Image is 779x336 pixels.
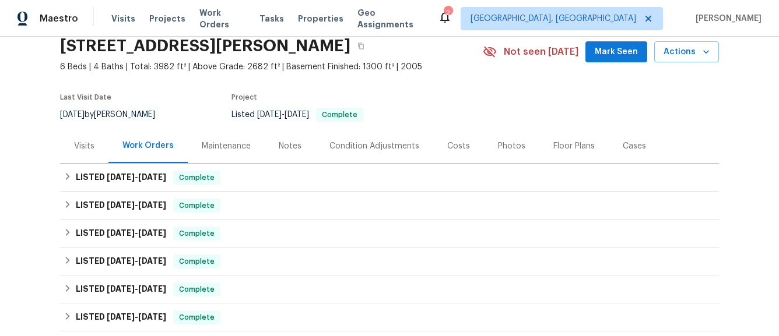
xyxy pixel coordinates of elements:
[654,41,719,63] button: Actions
[285,111,309,119] span: [DATE]
[138,257,166,265] span: [DATE]
[174,200,219,211] span: Complete
[585,41,647,63] button: Mark Seen
[107,201,135,209] span: [DATE]
[174,284,219,295] span: Complete
[76,310,166,324] h6: LISTED
[76,254,166,268] h6: LISTED
[350,36,371,56] button: Copy Address
[504,46,578,58] span: Not seen [DATE]
[257,111,309,119] span: -
[111,13,135,24] span: Visits
[76,171,166,185] h6: LISTED
[259,15,284,23] span: Tasks
[107,313,166,321] span: -
[623,140,646,152] div: Cases
[60,275,719,303] div: LISTED [DATE]-[DATE]Complete
[595,45,638,59] span: Mark Seen
[691,13,762,24] span: [PERSON_NAME]
[231,111,363,119] span: Listed
[199,7,246,30] span: Work Orders
[174,312,219,323] span: Complete
[202,140,251,152] div: Maintenance
[174,228,219,239] span: Complete
[498,140,525,152] div: Photos
[138,173,166,181] span: [DATE]
[107,257,166,265] span: -
[76,282,166,296] h6: LISTED
[257,111,282,119] span: [DATE]
[107,229,166,237] span: -
[231,94,257,101] span: Project
[60,94,111,101] span: Last Visit Date
[60,111,85,119] span: [DATE]
[138,285,166,293] span: [DATE]
[76,227,166,240] h6: LISTED
[444,7,452,19] div: 2
[107,313,135,321] span: [DATE]
[74,140,94,152] div: Visits
[60,303,719,331] div: LISTED [DATE]-[DATE]Complete
[107,173,166,181] span: -
[357,7,424,30] span: Geo Assignments
[60,192,719,220] div: LISTED [DATE]-[DATE]Complete
[138,201,166,209] span: [DATE]
[138,229,166,237] span: [DATE]
[107,285,135,293] span: [DATE]
[329,140,419,152] div: Condition Adjustments
[317,111,362,118] span: Complete
[553,140,595,152] div: Floor Plans
[76,199,166,213] h6: LISTED
[107,201,166,209] span: -
[40,13,78,24] span: Maestro
[174,172,219,183] span: Complete
[60,108,169,122] div: by [PERSON_NAME]
[138,313,166,321] span: [DATE]
[149,13,185,24] span: Projects
[298,13,343,24] span: Properties
[107,285,166,293] span: -
[664,45,710,59] span: Actions
[60,61,483,73] span: 6 Beds | 4 Baths | Total: 3982 ft² | Above Grade: 2682 ft² | Basement Finished: 1300 ft² | 2005
[447,140,470,152] div: Costs
[60,164,719,192] div: LISTED [DATE]-[DATE]Complete
[107,257,135,265] span: [DATE]
[107,173,135,181] span: [DATE]
[60,247,719,275] div: LISTED [DATE]-[DATE]Complete
[279,140,301,152] div: Notes
[174,256,219,267] span: Complete
[60,220,719,247] div: LISTED [DATE]-[DATE]Complete
[122,140,174,151] div: Work Orders
[107,229,135,237] span: [DATE]
[60,40,350,52] h2: [STREET_ADDRESS][PERSON_NAME]
[471,13,636,24] span: [GEOGRAPHIC_DATA], [GEOGRAPHIC_DATA]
